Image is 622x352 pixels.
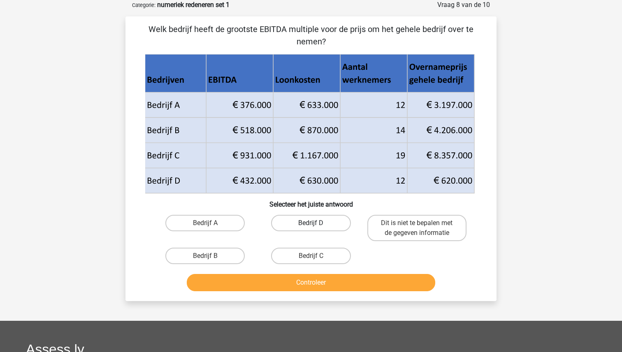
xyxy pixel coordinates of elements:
[187,274,436,291] button: Controleer
[271,248,350,264] label: Bedrijf C
[165,215,245,231] label: Bedrijf A
[132,2,155,8] small: Categorie:
[139,194,483,208] h6: Selecteer het juiste antwoord
[271,215,350,231] label: Bedrijf D
[367,215,466,241] label: Dit is niet te bepalen met de gegeven informatie
[139,23,483,48] p: Welk bedrijf heeft de grootste EBITDA multiple voor de prijs om het gehele bedrijf over te nemen?
[165,248,245,264] label: Bedrijf B
[157,1,230,9] strong: numeriek redeneren set 1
